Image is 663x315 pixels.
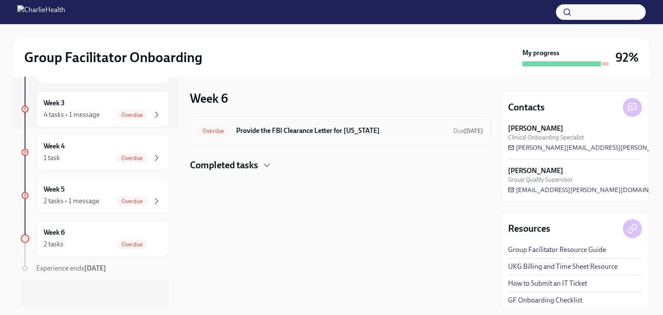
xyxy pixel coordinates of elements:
h6: Week 6 [44,228,65,237]
span: Due [453,127,483,135]
a: How to Submit an IT Ticket [508,279,587,288]
div: 1 task [44,153,60,163]
div: 2 tasks [44,239,63,249]
strong: [DATE] [464,127,483,135]
h4: Contacts [508,101,545,114]
h6: Week 5 [44,185,65,194]
div: Completed tasks [190,159,490,172]
a: Group Facilitator Resource Guide [508,245,606,255]
h4: Completed tasks [190,159,258,172]
a: Week 41 taskOverdue [21,134,169,170]
strong: [PERSON_NAME] [508,166,563,176]
h6: Week 4 [44,142,65,151]
span: September 23rd, 2025 10:00 [453,127,483,135]
strong: [DATE] [84,264,106,272]
span: Clinical Onboarding Specialist [508,133,584,142]
h6: Provide the FBI Clearance Letter for [US_STATE] [236,126,446,135]
a: Week 52 tasks • 1 messageOverdue [21,177,169,214]
span: Overdue [116,112,148,118]
span: Overdue [116,155,148,161]
span: Group Quality Supervisor [508,176,573,184]
span: Overdue [116,198,148,205]
strong: [PERSON_NAME] [508,124,563,133]
div: 4 tasks • 1 message [44,110,100,120]
img: CharlieHealth [17,5,65,19]
h2: Group Facilitator Onboarding [24,49,202,66]
strong: My progress [522,48,559,58]
span: Experience ends [36,264,106,272]
a: Week 34 tasks • 1 messageOverdue [21,91,169,127]
span: Overdue [197,128,229,134]
a: UKG Billing and Time Sheet Resource [508,262,618,271]
a: GF Onboarding Checklist [508,296,582,305]
h6: Week 3 [44,98,65,108]
div: 2 tasks • 1 message [44,196,99,206]
h4: Resources [508,222,550,235]
h3: Week 6 [190,91,228,106]
h3: 92% [616,50,639,65]
span: Overdue [116,241,148,248]
a: Week 62 tasksOverdue [21,220,169,257]
a: OverdueProvide the FBI Clearance Letter for [US_STATE]Due[DATE] [197,124,483,138]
